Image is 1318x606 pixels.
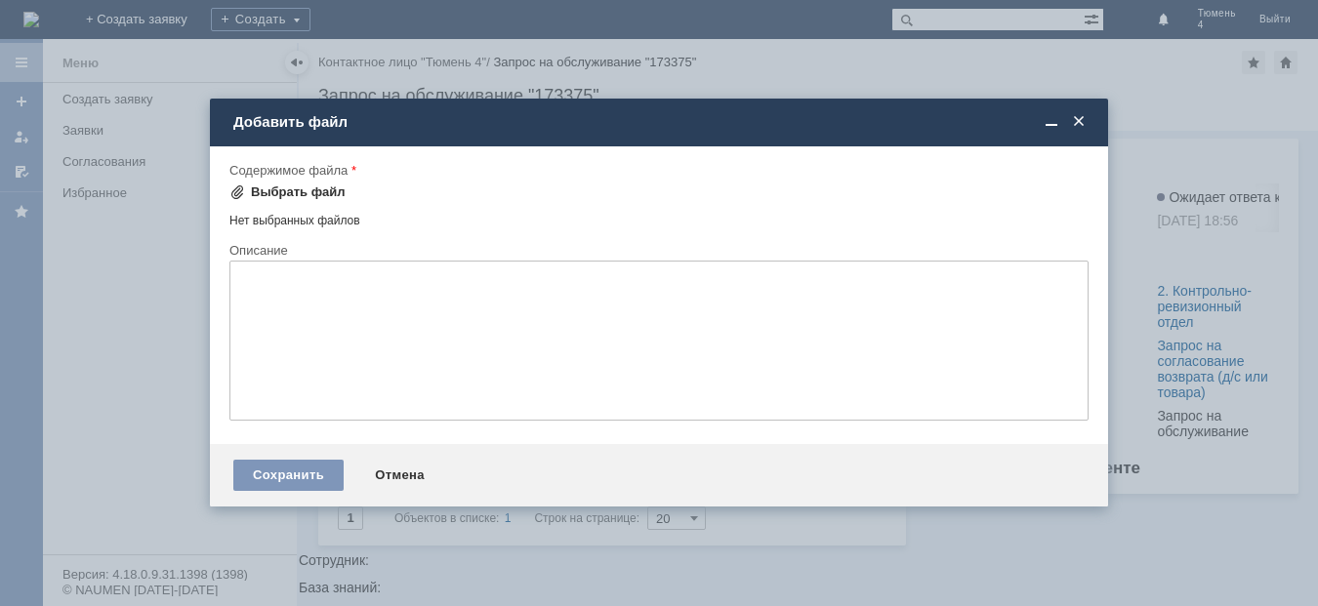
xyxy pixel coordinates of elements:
span: Закрыть [1069,113,1089,131]
span: Свернуть (Ctrl + M) [1042,113,1061,131]
div: Описание [229,244,1085,257]
div: Выбрать файл [251,184,346,200]
div: Содержимое файла [229,164,1085,177]
div: Добавить файл [233,113,1089,131]
div: Нет выбранных файлов [229,206,1089,228]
